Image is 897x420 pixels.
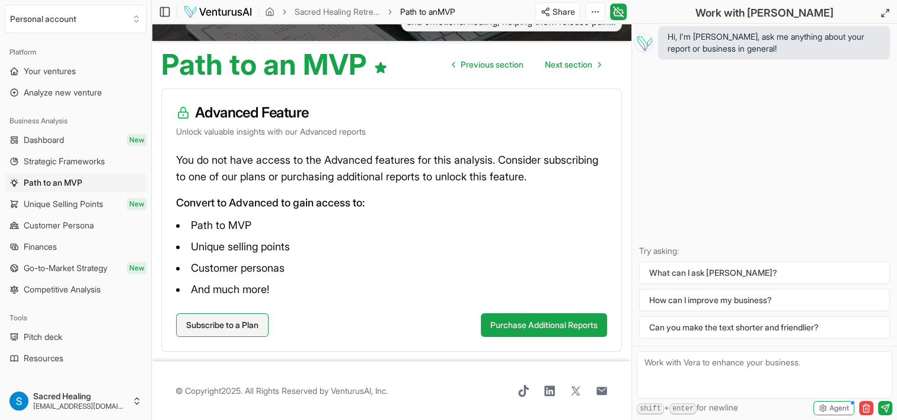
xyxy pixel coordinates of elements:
a: Go-to-Market StrategyNew [5,259,146,278]
a: Analyze new venture [5,83,146,102]
div: Business Analysis [5,112,146,131]
a: Go to previous page [443,53,533,77]
li: Customer personas [176,259,607,278]
a: Competitive Analysis [5,280,146,299]
button: Share [535,2,580,21]
a: Strategic Frameworks [5,152,146,171]
li: And much more! [176,280,607,299]
nav: breadcrumb [265,6,455,18]
a: Sacred Healing Retreat Center [295,6,380,18]
a: Your ventures [5,62,146,81]
span: Customer Persona [24,219,94,231]
span: New [127,198,146,210]
span: Sacred Healing [33,391,127,402]
a: Unique Selling PointsNew [5,195,146,214]
a: VenturusAI, Inc [331,386,386,396]
span: Go-to-Market Strategy [24,262,107,274]
a: Finances [5,237,146,256]
span: Hi, I'm [PERSON_NAME], ask me anything about your report or business in general! [668,31,880,55]
span: Share [553,6,575,18]
button: Agent [813,401,854,415]
button: Purchase Additional Reports [481,313,607,337]
span: Agent [829,403,849,413]
button: How can I improve my business? [639,289,890,311]
span: Strategic Frameworks [24,155,105,167]
li: Path to MVP [176,216,607,235]
img: logo [183,5,253,19]
div: Tools [5,308,146,327]
kbd: shift [637,403,664,415]
a: Pitch deck [5,327,146,346]
li: Unique selling points [176,237,607,256]
span: Your ventures [24,65,76,77]
span: Path to an [400,7,438,17]
h1: Path to an MVP [161,50,388,79]
p: Unlock valuable insights with our Advanced reports [176,126,607,138]
span: Path to an MVP [24,177,82,189]
span: Finances [24,241,57,253]
p: Try asking: [639,245,890,257]
button: Select an organization [5,5,146,33]
button: What can I ask [PERSON_NAME]? [639,262,890,284]
a: Customer Persona [5,216,146,235]
button: Sacred Healing[EMAIL_ADDRESS][DOMAIN_NAME] [5,387,146,415]
a: Subscribe to a Plan [176,313,269,337]
span: Next section [545,59,592,71]
span: New [127,134,146,146]
img: Vera [634,33,653,52]
button: Can you make the text shorter and friendlier? [639,316,890,339]
kbd: enter [669,403,697,415]
span: [EMAIL_ADDRESS][DOMAIN_NAME] [33,402,127,411]
img: ACg8ocJsbkqIGVpqHkZuWU0DyDcNfBNOlU9OGkwcHXers5L95UeQkw=s96-c [9,392,28,411]
span: © Copyright 2025 . All Rights Reserved by . [175,385,388,397]
p: Convert to Advanced to gain access to: [176,195,607,211]
nav: pagination [443,53,610,77]
span: Path to anMVP [400,6,455,18]
div: Platform [5,43,146,62]
span: Previous section [461,59,523,71]
span: Pitch deck [24,331,62,343]
a: Resources [5,349,146,368]
h2: Work with [PERSON_NAME] [695,5,834,21]
span: + for newline [637,402,738,415]
span: Dashboard [24,134,64,146]
span: Competitive Analysis [24,284,101,295]
a: Go to next page [535,53,610,77]
span: Resources [24,352,63,364]
p: You do not have access to the Advanced features for this analysis. Consider subscribing to one of... [176,152,607,185]
span: New [127,262,146,274]
h3: Advanced Feature [176,103,607,122]
span: Analyze new venture [24,87,102,98]
a: DashboardNew [5,131,146,149]
a: Path to an MVP [5,173,146,192]
span: Unique Selling Points [24,198,103,210]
